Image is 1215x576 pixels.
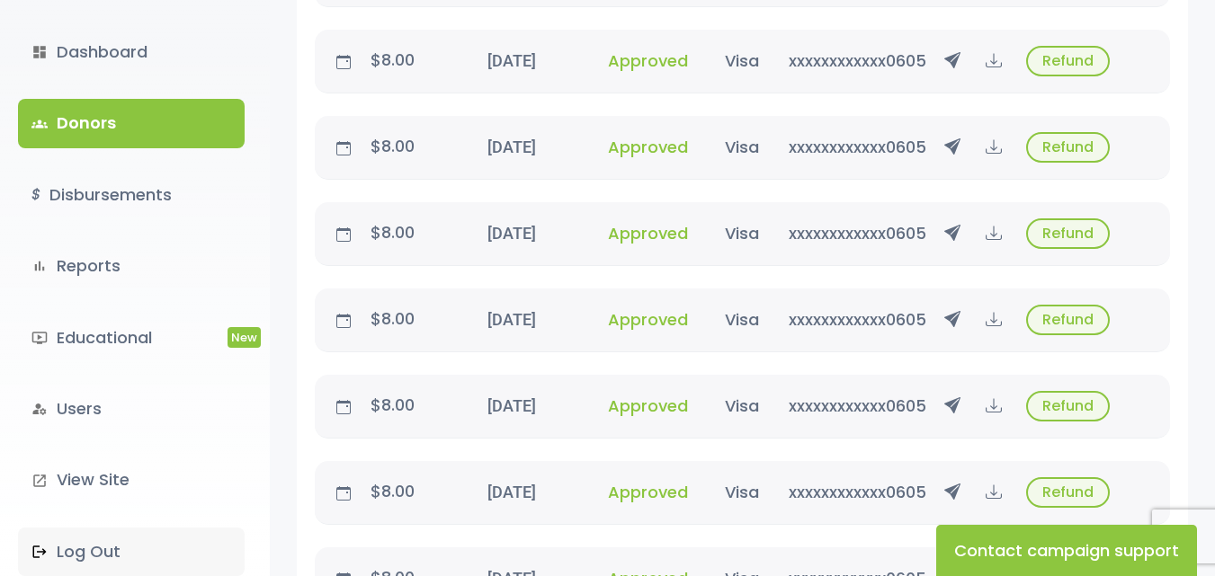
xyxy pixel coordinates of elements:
[31,401,48,417] i: manage_accounts
[355,132,429,161] p: $8.00
[1026,46,1110,76] button: Refund
[608,394,688,417] span: Approved
[18,314,245,362] a: ondemand_videoEducationalNew
[430,221,594,245] div: [DATE]
[31,182,40,208] i: $
[1026,132,1110,163] button: Refund
[783,49,932,73] div: xxxxxxxxxxxx0605
[608,49,688,72] span: Approved
[18,99,245,147] a: groupsDonors
[783,307,932,332] div: xxxxxxxxxxxx0605
[1026,391,1110,421] button: Refund
[18,527,245,576] a: Log Out
[355,305,429,333] p: $8.00
[18,385,245,433] a: manage_accountsUsers
[430,49,594,73] div: [DATE]
[701,480,784,504] div: Visa
[783,394,932,418] div: xxxxxxxxxxxx0605
[608,481,688,503] span: Approved
[31,44,48,60] i: dashboard
[1026,477,1110,508] button: Refund
[783,480,932,504] div: xxxxxxxxxxxx0605
[18,456,245,504] a: launchView Site
[18,28,245,76] a: dashboardDashboard
[355,477,429,506] p: $8.00
[430,480,594,504] div: [DATE]
[701,394,784,418] div: Visa
[355,46,429,75] p: $8.00
[31,258,48,274] i: bar_chart
[31,330,48,346] i: ondemand_video
[18,171,245,219] a: $Disbursements
[31,473,48,489] i: launch
[936,525,1197,576] button: Contact campaign support
[430,307,594,332] div: [DATE]
[1026,218,1110,249] button: Refund
[1026,305,1110,335] button: Refund
[701,49,784,73] div: Visa
[430,135,594,159] div: [DATE]
[355,391,429,420] p: $8.00
[783,221,932,245] div: xxxxxxxxxxxx0605
[608,308,688,331] span: Approved
[701,221,784,245] div: Visa
[31,116,48,132] span: groups
[228,327,261,348] span: New
[355,218,429,247] p: $8.00
[783,135,932,159] div: xxxxxxxxxxxx0605
[430,394,594,418] div: [DATE]
[608,136,688,158] span: Approved
[18,242,245,290] a: bar_chartReports
[701,307,784,332] div: Visa
[608,222,688,244] span: Approved
[701,135,784,159] div: Visa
